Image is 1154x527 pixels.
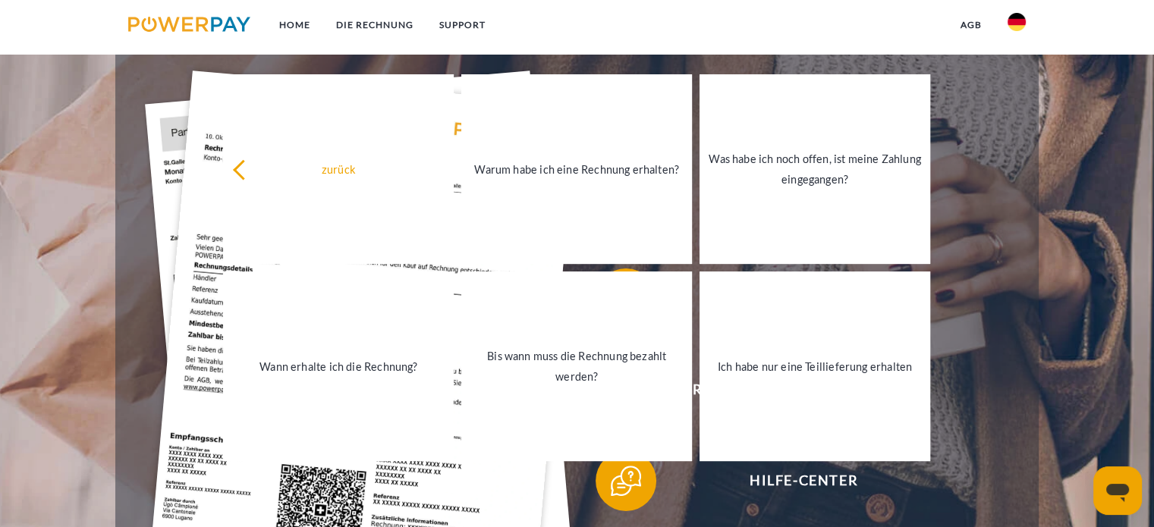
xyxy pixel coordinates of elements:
img: logo-powerpay.svg [128,17,250,32]
a: DIE RECHNUNG [323,11,426,39]
div: Warum habe ich eine Rechnung erhalten? [470,159,683,180]
button: Hilfe-Center [596,450,990,511]
div: Bis wann muss die Rechnung bezahlt werden? [470,346,683,387]
img: de [1008,13,1026,31]
div: Was habe ich noch offen, ist meine Zahlung eingegangen? [709,149,921,190]
a: Home [266,11,323,39]
a: Was habe ich noch offen, ist meine Zahlung eingegangen? [700,74,930,264]
img: qb_help.svg [607,462,645,500]
span: Hilfe-Center [618,450,989,511]
div: zurück [232,159,445,180]
iframe: Schaltfläche zum Öffnen des Messaging-Fensters [1093,466,1142,515]
div: Wann erhalte ich die Rechnung? [232,356,445,376]
a: agb [948,11,995,39]
a: SUPPORT [426,11,498,39]
div: Ich habe nur eine Teillieferung erhalten [709,356,921,376]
